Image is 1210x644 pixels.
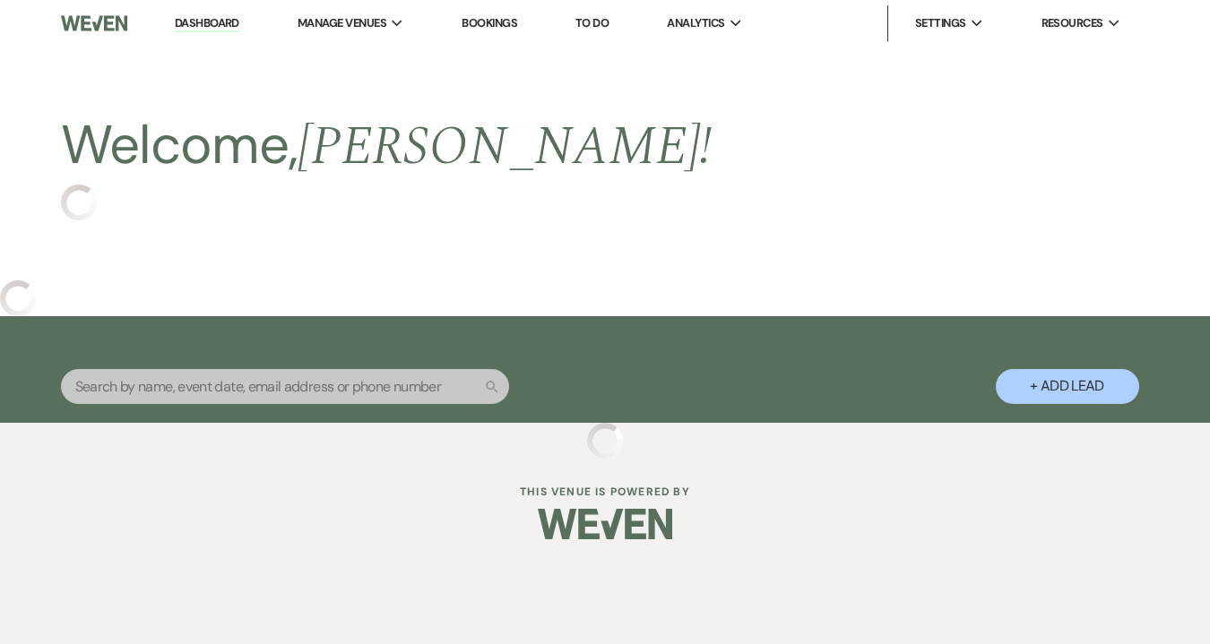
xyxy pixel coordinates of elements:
[298,14,386,32] span: Manage Venues
[61,4,128,42] img: Weven Logo
[587,423,623,459] img: loading spinner
[667,14,724,32] span: Analytics
[575,15,609,30] a: To Do
[538,493,672,555] img: Weven Logo
[462,15,517,30] a: Bookings
[61,107,713,185] h2: Welcome,
[61,185,97,220] img: loading spinner
[298,106,712,188] span: [PERSON_NAME] !
[996,369,1139,404] button: + Add Lead
[1041,14,1103,32] span: Resources
[61,369,509,404] input: Search by name, event date, email address or phone number
[915,14,966,32] span: Settings
[175,15,239,32] a: Dashboard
